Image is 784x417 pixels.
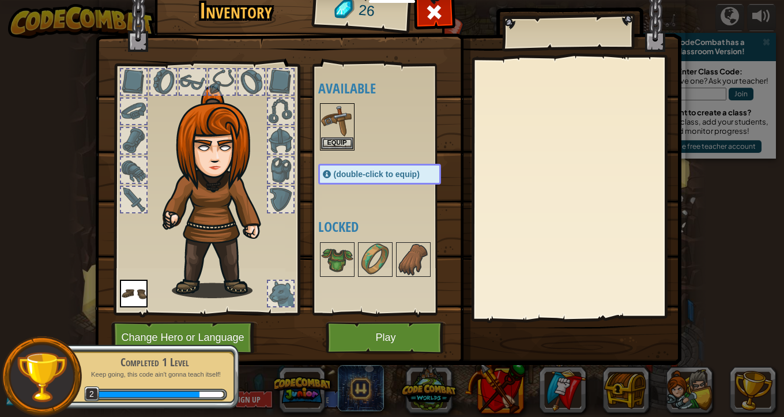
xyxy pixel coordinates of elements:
div: Completed 1 Level [82,354,227,370]
button: Play [326,322,446,354]
span: (double-click to equip) [334,170,420,179]
span: 2 [84,386,100,402]
img: trophy.png [16,351,68,403]
h4: Locked [318,219,464,234]
p: Keep going, this code ain't gonna teach itself! [82,370,227,379]
img: portrait.png [120,280,148,307]
button: Change Hero or Language [111,322,258,354]
img: hair_f2.png [157,86,281,298]
img: portrait.png [397,243,429,276]
img: portrait.png [321,243,353,276]
img: portrait.png [321,104,353,137]
h4: Available [318,81,464,96]
img: portrait.png [359,243,391,276]
button: Equip [321,137,353,149]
